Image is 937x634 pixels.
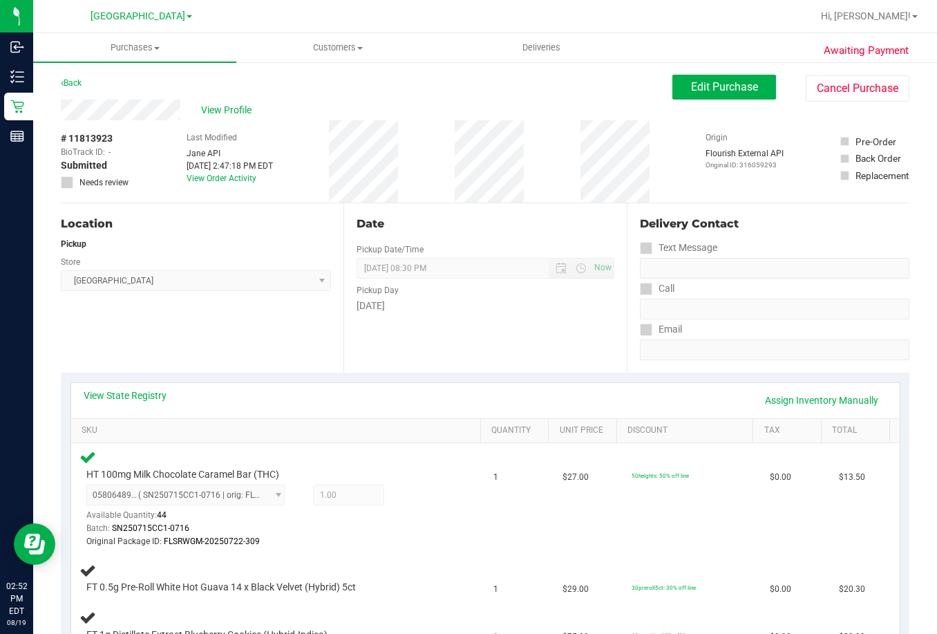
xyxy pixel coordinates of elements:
div: Delivery Contact [640,216,909,232]
a: Tax [764,425,816,436]
span: Awaiting Payment [824,43,909,59]
span: HT 100mg Milk Chocolate Caramel Bar (THC) [86,468,279,481]
span: BioTrack ID: [61,146,105,158]
span: Customers [237,41,439,54]
span: [GEOGRAPHIC_DATA] [91,10,185,22]
span: 1 [493,471,498,484]
input: Format: (999) 999-9999 [640,258,909,279]
span: $0.00 [770,471,791,484]
span: SN250715CC1-0716 [112,523,189,533]
span: 1 [493,583,498,596]
a: Purchases [33,33,236,62]
p: 02:52 PM EDT [6,580,27,617]
span: Submitted [61,158,107,173]
span: - [108,146,111,158]
inline-svg: Reports [10,129,24,143]
div: [DATE] [357,299,614,313]
span: 50heights: 50% off line [632,472,689,479]
span: $20.30 [839,583,865,596]
a: Quantity [491,425,543,436]
a: SKU [82,425,475,436]
div: Back Order [855,151,901,165]
button: Cancel Purchase [806,75,909,102]
input: Format: (999) 999-9999 [640,299,909,319]
span: Deliveries [504,41,579,54]
div: Available Quantity: [86,505,295,532]
span: $0.00 [770,583,791,596]
inline-svg: Inbound [10,40,24,54]
a: Discount [627,425,748,436]
span: $29.00 [562,583,589,596]
a: Deliveries [440,33,643,62]
span: FT 0.5g Pre-Roll White Hot Guava 14 x Black Velvet (Hybrid) 5ct [86,581,356,594]
span: 44 [157,510,167,520]
span: 30preroll5ct: 30% off line [632,584,696,591]
label: Pickup Date/Time [357,243,424,256]
div: Date [357,216,614,232]
label: Email [640,319,682,339]
a: Back [61,78,82,88]
p: 08/19 [6,617,27,628]
a: Unit Price [560,425,612,436]
label: Call [640,279,674,299]
iframe: Resource center [14,523,55,565]
span: Batch: [86,523,110,533]
strong: Pickup [61,239,86,249]
span: Hi, [PERSON_NAME]! [821,10,911,21]
span: View Profile [201,103,256,118]
button: Edit Purchase [672,75,776,100]
span: Needs review [79,176,129,189]
a: Customers [236,33,439,62]
span: # 11813923 [61,131,113,146]
div: Location [61,216,331,232]
div: Flourish External API [706,147,784,170]
label: Pickup Day [357,284,399,297]
p: Original ID: 316059293 [706,160,784,170]
span: $27.00 [562,471,589,484]
label: Text Message [640,238,717,258]
span: Original Package ID: [86,537,162,546]
span: Purchases [33,41,236,54]
a: Assign Inventory Manually [756,389,887,412]
inline-svg: Retail [10,100,24,113]
a: View Order Activity [187,174,256,183]
label: Last Modified [187,131,237,144]
div: Jane API [187,147,273,160]
span: FLSRWGM-20250722-309 [164,537,260,546]
label: Store [61,256,80,268]
a: Total [832,425,884,436]
label: Origin [706,131,728,144]
div: Pre-Order [855,135,896,149]
span: Edit Purchase [691,80,758,93]
span: $13.50 [839,471,865,484]
div: Replacement [855,169,909,183]
inline-svg: Inventory [10,70,24,84]
div: [DATE] 2:47:18 PM EDT [187,160,273,172]
a: View State Registry [84,389,167,402]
